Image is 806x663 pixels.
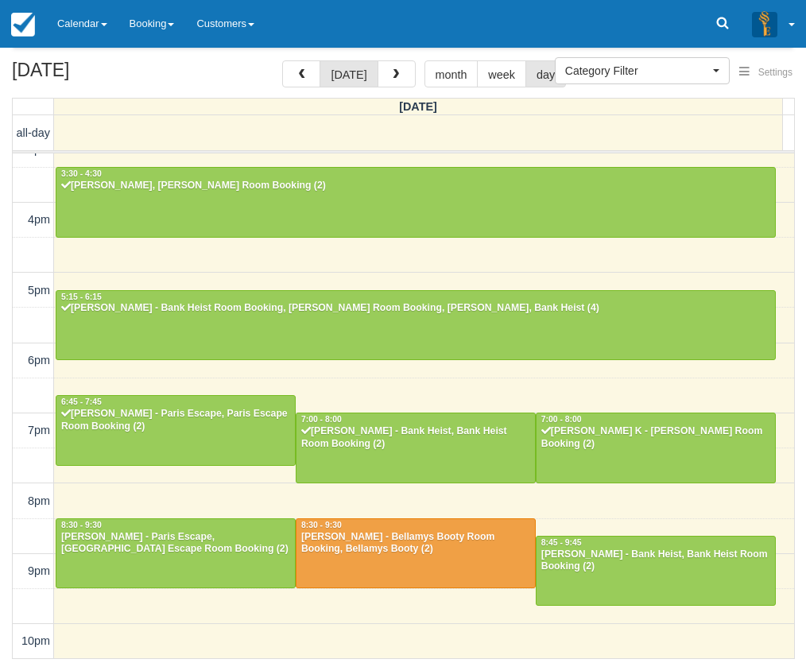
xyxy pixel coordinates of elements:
[536,413,776,483] a: 7:00 - 8:00[PERSON_NAME] K - [PERSON_NAME] Room Booking (2)
[28,494,50,507] span: 8pm
[28,213,50,226] span: 4pm
[56,290,776,360] a: 5:15 - 6:15[PERSON_NAME] - Bank Heist Room Booking, [PERSON_NAME] Room Booking, [PERSON_NAME], Ba...
[60,408,291,433] div: [PERSON_NAME] - Paris Escape, Paris Escape Room Booking (2)
[61,521,102,529] span: 8:30 - 9:30
[541,415,582,424] span: 7:00 - 8:00
[61,169,102,178] span: 3:30 - 4:30
[541,425,771,451] div: [PERSON_NAME] K - [PERSON_NAME] Room Booking (2)
[541,538,582,547] span: 8:45 - 9:45
[525,60,566,87] button: day
[11,13,35,37] img: checkfront-main-nav-mini-logo.png
[758,67,792,78] span: Settings
[60,302,771,315] div: [PERSON_NAME] - Bank Heist Room Booking, [PERSON_NAME] Room Booking, [PERSON_NAME], Bank Heist (4)
[477,60,526,87] button: week
[399,100,437,113] span: [DATE]
[536,536,776,606] a: 8:45 - 9:45[PERSON_NAME] - Bank Heist, Bank Heist Room Booking (2)
[730,61,802,84] button: Settings
[56,167,776,237] a: 3:30 - 4:30[PERSON_NAME], [PERSON_NAME] Room Booking (2)
[424,60,479,87] button: month
[541,549,771,574] div: [PERSON_NAME] - Bank Heist, Bank Heist Room Booking (2)
[28,354,50,366] span: 6pm
[56,518,296,588] a: 8:30 - 9:30[PERSON_NAME] - Paris Escape, [GEOGRAPHIC_DATA] Escape Room Booking (2)
[752,11,777,37] img: A3
[60,531,291,556] div: [PERSON_NAME] - Paris Escape, [GEOGRAPHIC_DATA] Escape Room Booking (2)
[28,284,50,297] span: 5pm
[17,126,50,139] span: all-day
[61,293,102,301] span: 5:15 - 6:15
[28,143,50,156] span: 3pm
[300,531,531,556] div: [PERSON_NAME] - Bellamys Booty Room Booking, Bellamys Booty (2)
[300,425,531,451] div: [PERSON_NAME] - Bank Heist, Bank Heist Room Booking (2)
[565,63,709,79] span: Category Filter
[555,57,730,84] button: Category Filter
[301,415,342,424] span: 7:00 - 8:00
[296,518,536,588] a: 8:30 - 9:30[PERSON_NAME] - Bellamys Booty Room Booking, Bellamys Booty (2)
[28,424,50,436] span: 7pm
[21,634,50,647] span: 10pm
[56,395,296,465] a: 6:45 - 7:45[PERSON_NAME] - Paris Escape, Paris Escape Room Booking (2)
[60,180,771,192] div: [PERSON_NAME], [PERSON_NAME] Room Booking (2)
[296,413,536,483] a: 7:00 - 8:00[PERSON_NAME] - Bank Heist, Bank Heist Room Booking (2)
[320,60,378,87] button: [DATE]
[12,60,213,90] h2: [DATE]
[28,564,50,577] span: 9pm
[61,397,102,406] span: 6:45 - 7:45
[301,521,342,529] span: 8:30 - 9:30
